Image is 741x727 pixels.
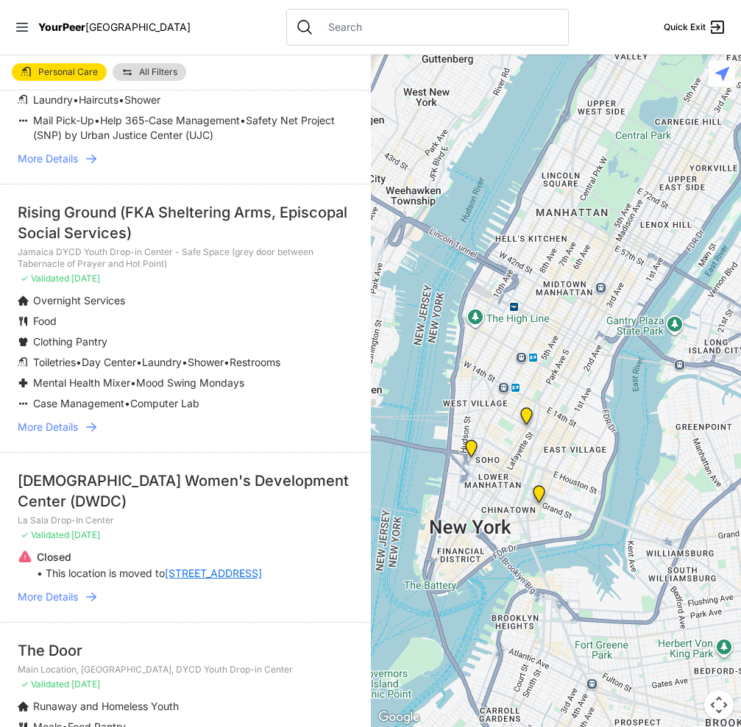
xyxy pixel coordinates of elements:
span: ✓ Validated [21,273,69,284]
span: More Details [18,420,78,434]
a: Quick Exit [664,18,726,36]
span: Laundry [142,356,182,368]
a: Personal Care [12,63,107,81]
span: • [124,397,130,409]
p: Closed [37,550,262,565]
div: Main Location, SoHo, DYCD Youth Drop-in Center [462,440,481,463]
span: • [73,93,79,106]
span: More Details [18,590,78,604]
button: Map camera controls [704,690,734,720]
span: Case Management [33,397,124,409]
span: • [130,376,136,389]
span: Mood Swing Mondays [136,376,244,389]
span: Laundry [33,93,73,106]
span: [DATE] [71,273,100,284]
span: [GEOGRAPHIC_DATA] [85,21,191,33]
div: Manhattan [704,35,723,58]
span: Shower [124,93,160,106]
span: • [94,114,100,126]
span: Haircuts [79,93,118,106]
a: More Details [18,151,353,166]
span: Runaway and Homeless Youth [33,700,179,712]
div: [DEMOGRAPHIC_DATA] Women's Development Center (DWDC) [18,470,353,512]
span: Shower [188,356,224,368]
div: Rising Ground (FKA Sheltering Arms, Episcopal Social Services) [18,202,353,243]
span: Toiletries [33,356,76,368]
span: YourPeer [38,21,85,33]
span: • [118,93,124,106]
div: The Door [18,640,353,661]
div: Harvey Milk High School [517,407,536,431]
span: Overnight Services [33,294,125,307]
span: Food [33,315,57,327]
span: • [224,356,230,368]
a: YourPeer[GEOGRAPHIC_DATA] [38,23,191,32]
span: Restrooms [230,356,280,368]
p: La Sala Drop-In Center [18,515,353,526]
span: Mental Health Mixer [33,376,130,389]
a: [STREET_ADDRESS] [165,566,262,581]
span: Personal Care [38,68,98,76]
p: Jamaica DYCD Youth Drop-in Center - Safe Space (grey door between Tabernacle of Prayer and Hot Po... [18,246,353,270]
span: All Filters [139,68,177,76]
span: • [182,356,188,368]
span: Mail Pick-Up [33,114,94,126]
span: [DATE] [71,529,100,540]
a: More Details [18,590,353,604]
p: Main Location, [GEOGRAPHIC_DATA], DYCD Youth Drop-in Center [18,664,353,676]
span: Clothing Pantry [33,335,107,348]
a: More Details [18,420,353,434]
span: • [76,356,82,368]
span: [DATE] [71,678,100,690]
span: Help 365-Case Management [100,114,240,126]
span: Computer Lab [130,397,199,409]
div: Lower East Side Youth Drop-in Center. Yellow doors with grey buzzer on the right [530,485,548,509]
span: • [136,356,142,368]
img: Google [375,708,423,727]
span: Day Center [82,356,136,368]
input: Search [319,20,559,35]
span: Quick Exit [664,21,706,33]
a: All Filters [113,63,186,81]
span: ✓ Validated [21,678,69,690]
span: ✓ Validated [21,529,69,540]
span: More Details [18,151,78,166]
a: Open this area in Google Maps (opens a new window) [375,708,423,727]
span: • [240,114,246,126]
p: • This location is moved to [37,566,262,581]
